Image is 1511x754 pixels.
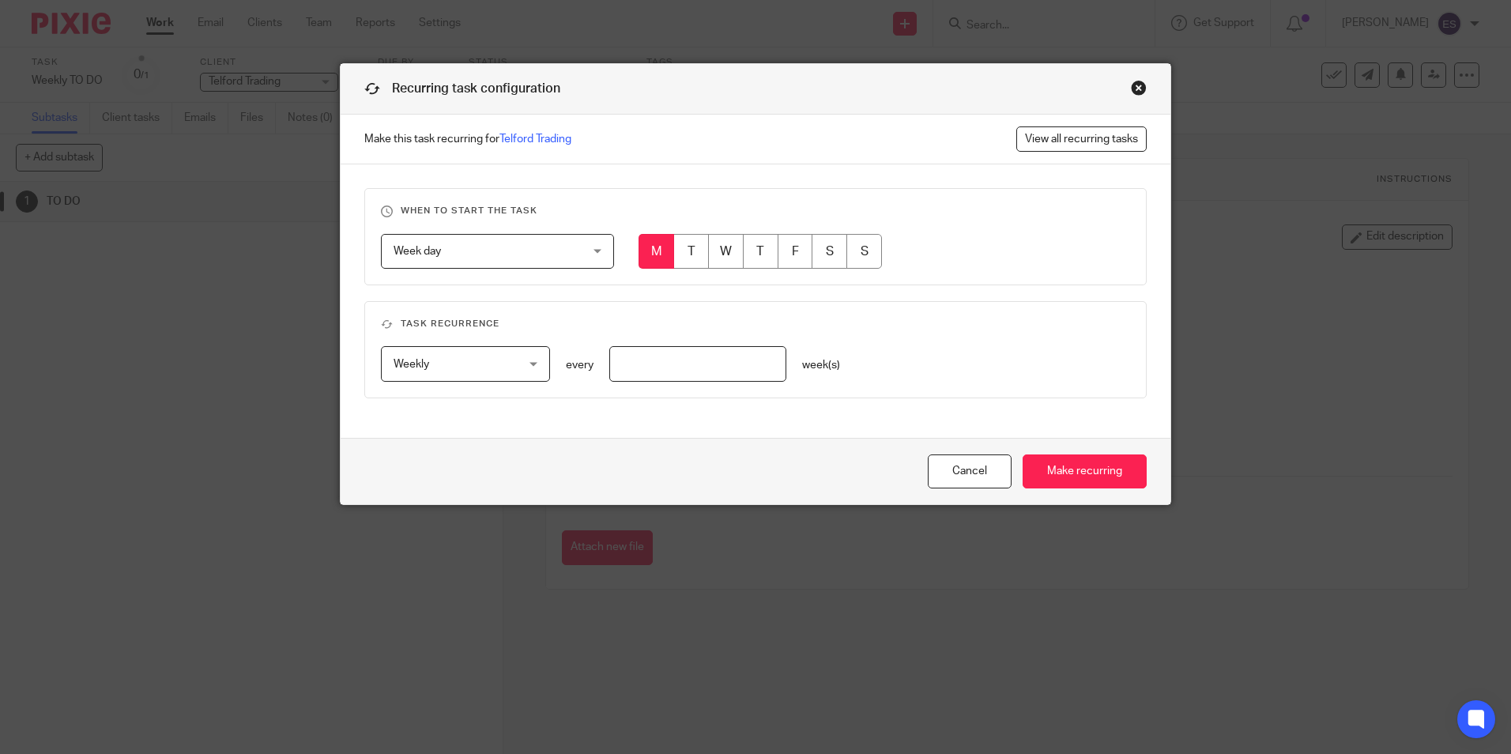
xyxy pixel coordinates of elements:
a: View all recurring tasks [1016,126,1147,152]
button: Cancel [928,454,1012,488]
span: week(s) [802,360,840,371]
span: Make this task recurring for [364,131,571,147]
input: Make recurring [1023,454,1147,488]
p: every [566,357,593,373]
span: Week day [394,246,441,257]
span: Weekly [394,359,429,370]
h1: Recurring task configuration [364,80,560,98]
h3: When to start the task [381,205,1130,217]
h3: Task recurrence [381,318,1130,330]
div: Close this dialog window [1131,80,1147,96]
a: Telford Trading [499,134,571,145]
